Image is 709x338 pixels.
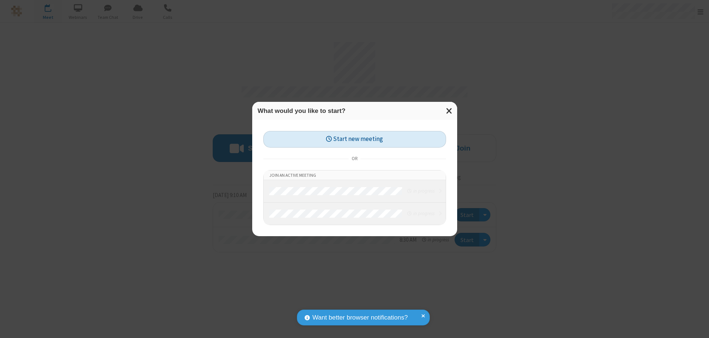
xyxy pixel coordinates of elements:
li: Join an active meeting [264,170,446,180]
em: in progress [407,187,434,194]
span: Want better browser notifications? [312,313,408,323]
button: Start new meeting [263,131,446,148]
span: or [349,154,360,164]
h3: What would you like to start? [258,107,452,114]
em: in progress [407,210,434,217]
button: Close modal [442,102,457,120]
